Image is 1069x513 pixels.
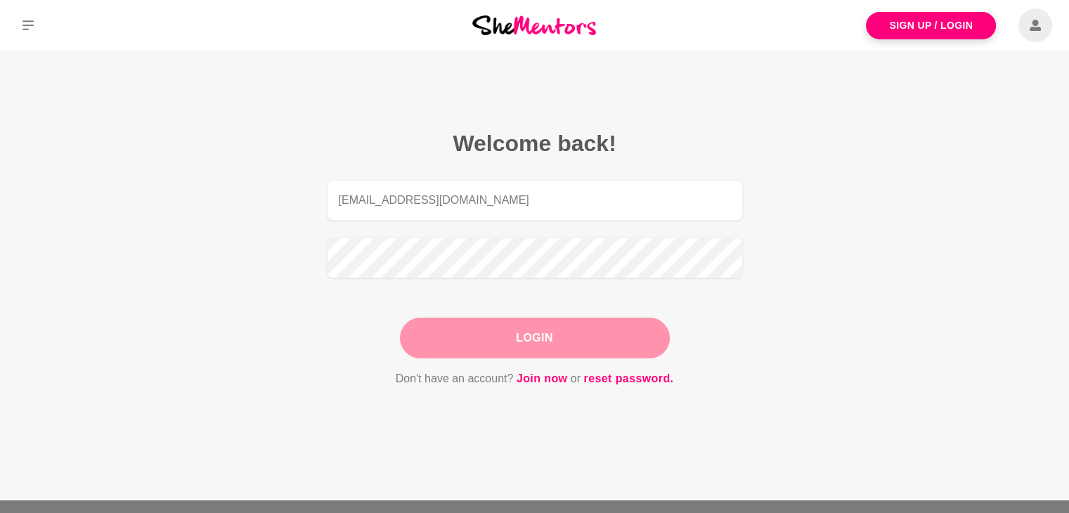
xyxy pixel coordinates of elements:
[327,370,743,388] p: Don't have an account? or
[866,12,996,39] a: Sign Up / Login
[472,15,596,34] img: She Mentors Logo
[517,370,568,388] a: Join now
[583,370,673,388] a: reset password.
[327,180,743,221] input: Email address
[327,129,743,157] h2: Welcome back!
